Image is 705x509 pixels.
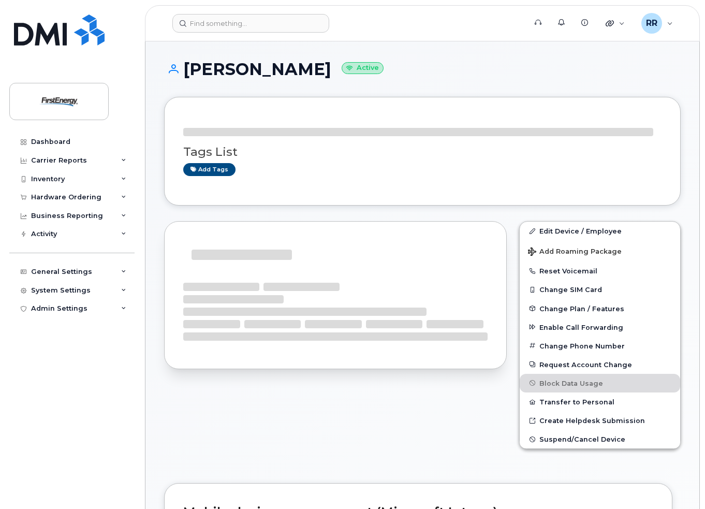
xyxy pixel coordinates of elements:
span: Enable Call Forwarding [539,323,623,331]
button: Change SIM Card [520,280,680,299]
button: Change Plan / Features [520,299,680,318]
button: Suspend/Cancel Device [520,430,680,448]
button: Request Account Change [520,355,680,374]
a: Edit Device / Employee [520,222,680,240]
span: Suspend/Cancel Device [539,435,625,443]
button: Change Phone Number [520,337,680,355]
small: Active [342,62,384,74]
span: Change Plan / Features [539,304,624,312]
h1: [PERSON_NAME] [164,60,681,78]
button: Reset Voicemail [520,261,680,280]
button: Enable Call Forwarding [520,318,680,337]
span: Add Roaming Package [528,248,622,257]
h3: Tags List [183,146,662,158]
button: Add Roaming Package [520,240,680,261]
button: Block Data Usage [520,374,680,392]
a: Add tags [183,163,236,176]
a: Create Helpdesk Submission [520,411,680,430]
button: Transfer to Personal [520,392,680,411]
